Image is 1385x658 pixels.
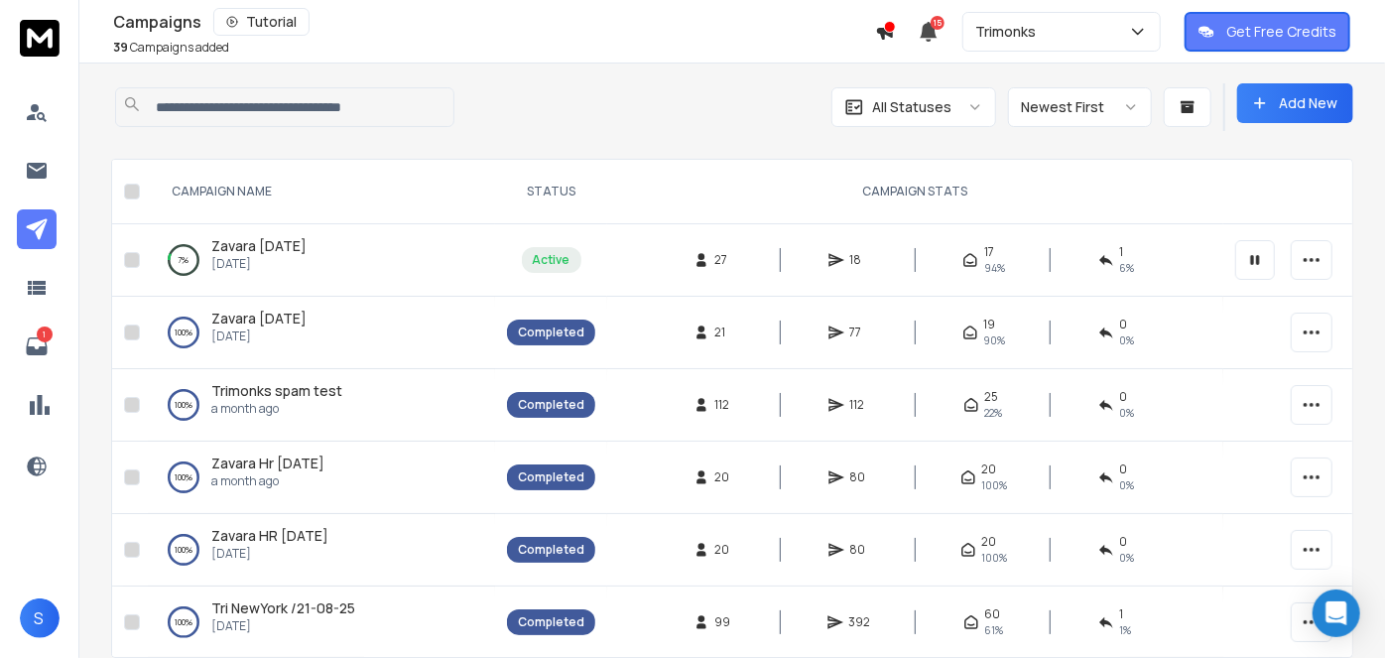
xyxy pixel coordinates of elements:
p: [DATE] [211,256,307,272]
span: 99 [715,614,735,630]
p: All Statuses [872,97,951,117]
p: 100 % [175,323,192,342]
span: Zavara HR [DATE] [211,526,328,545]
span: 0 % [1120,332,1135,348]
div: Completed [518,469,584,485]
button: Add New [1237,83,1353,123]
a: Zavara [DATE] [211,236,307,256]
div: Active [533,252,570,268]
p: [DATE] [211,618,355,634]
span: 0 [1120,534,1128,550]
th: CAMPAIGN STATS [607,160,1223,224]
p: Campaigns added [113,40,229,56]
div: Completed [518,397,584,413]
span: 39 [113,39,128,56]
button: S [20,598,60,638]
button: Get Free Credits [1185,12,1350,52]
span: 77 [850,325,870,340]
td: 100%Zavara [DATE][DATE] [148,297,495,369]
span: 1 [1120,606,1124,622]
span: 15 [931,16,944,30]
span: Zavara [DATE] [211,236,307,255]
span: 100 % [982,550,1008,566]
span: 112 [715,397,735,413]
span: 0 % [1120,405,1135,421]
td: 100%Zavara Hr [DATE]a month ago [148,442,495,514]
span: 100 % [982,477,1008,493]
p: 100 % [175,612,192,632]
span: 25 [985,389,999,405]
a: Zavara Hr [DATE] [211,454,324,473]
div: Completed [518,325,584,340]
span: Zavara [DATE] [211,309,307,328]
span: 1 % [1120,622,1132,638]
th: STATUS [495,160,607,224]
p: Trimonks [975,22,1044,42]
span: 17 [984,244,994,260]
span: 112 [850,397,870,413]
span: 80 [850,542,870,558]
span: 392 [849,614,871,630]
td: 100%Zavara HR [DATE][DATE] [148,514,495,587]
span: 80 [850,469,870,485]
div: Completed [518,542,584,558]
a: 1 [17,327,57,366]
span: 0 [1120,317,1128,332]
span: 20 [715,542,735,558]
span: 6 % [1120,260,1135,276]
span: 1 [1120,244,1124,260]
span: 22 % [985,405,1003,421]
th: CAMPAIGN NAME [148,160,495,224]
a: Zavara [DATE] [211,309,307,329]
p: 1 [37,327,53,342]
p: 7 % [179,250,189,270]
p: [DATE] [211,329,307,344]
span: Tri NewYork /21-08-25 [211,598,355,617]
div: Completed [518,614,584,630]
span: 0 % [1120,477,1135,493]
button: Tutorial [213,8,310,36]
span: 20 [982,534,997,550]
td: 7%Zavara [DATE][DATE] [148,224,495,297]
div: Campaigns [113,8,875,36]
p: a month ago [211,473,324,489]
span: 61 % [985,622,1004,638]
span: 20 [982,461,997,477]
p: 100 % [175,467,192,487]
span: 94 % [984,260,1005,276]
span: 27 [715,252,735,268]
button: Newest First [1008,87,1152,127]
td: 100%Trimonks spam testa month ago [148,369,495,442]
p: 100 % [175,540,192,560]
span: 21 [715,325,735,340]
span: 20 [715,469,735,485]
a: Tri NewYork /21-08-25 [211,598,355,618]
p: Get Free Credits [1226,22,1336,42]
span: 0 [1120,389,1128,405]
p: [DATE] [211,546,328,562]
a: Zavara HR [DATE] [211,526,328,546]
p: a month ago [211,401,342,417]
span: 60 [985,606,1001,622]
a: Trimonks spam test [211,381,342,401]
p: 100 % [175,395,192,415]
span: 90 % [984,332,1006,348]
span: 0 % [1120,550,1135,566]
span: Zavara Hr [DATE] [211,454,324,472]
span: Trimonks spam test [211,381,342,400]
div: Open Intercom Messenger [1313,590,1360,637]
span: 0 [1120,461,1128,477]
span: 18 [850,252,870,268]
span: 19 [984,317,996,332]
